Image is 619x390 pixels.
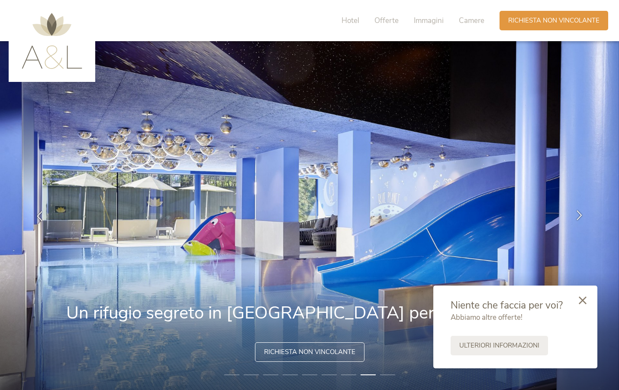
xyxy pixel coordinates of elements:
span: Hotel [342,16,359,26]
span: Richiesta non vincolante [264,348,355,357]
span: Ulteriori informazioni [459,341,539,350]
span: Offerte [374,16,399,26]
span: Immagini [414,16,444,26]
span: Niente che faccia per voi? [451,299,563,312]
span: Camere [459,16,484,26]
span: Richiesta non vincolante [508,16,600,25]
span: Abbiamo altre offerte! [451,312,522,322]
img: AMONTI & LUNARIS Wellnessresort [22,13,82,69]
a: Ulteriori informazioni [451,336,548,355]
